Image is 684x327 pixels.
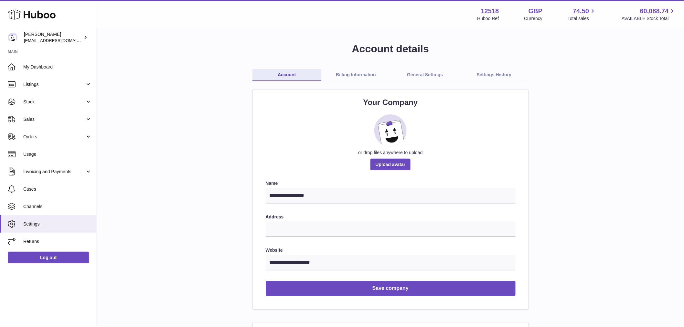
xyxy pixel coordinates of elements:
[23,99,85,105] span: Stock
[568,7,596,22] a: 74.50 Total sales
[568,16,596,22] span: Total sales
[266,97,516,108] h2: Your Company
[477,16,499,22] div: Huboo Ref
[266,214,516,220] label: Address
[23,134,85,140] span: Orders
[24,31,82,44] div: [PERSON_NAME]
[370,159,411,170] span: Upload avatar
[524,16,543,22] div: Currency
[266,150,516,156] div: or drop files anywhere to upload
[321,69,390,81] a: Billing Information
[460,69,529,81] a: Settings History
[23,238,92,245] span: Returns
[252,69,322,81] a: Account
[23,151,92,157] span: Usage
[23,64,92,70] span: My Dashboard
[529,7,542,16] strong: GBP
[8,252,89,263] a: Log out
[622,7,676,22] a: 60,088.74 AVAILABLE Stock Total
[266,180,516,186] label: Name
[266,247,516,253] label: Website
[481,7,499,16] strong: 12518
[24,38,95,43] span: [EMAIL_ADDRESS][DOMAIN_NAME]
[573,7,589,16] span: 74.50
[23,221,92,227] span: Settings
[622,16,676,22] span: AVAILABLE Stock Total
[23,81,85,88] span: Listings
[8,33,17,42] img: internalAdmin-12518@internal.huboo.com
[374,114,407,147] img: placeholder_image.svg
[640,7,669,16] span: 60,088.74
[266,281,516,296] button: Save company
[23,204,92,210] span: Channels
[23,186,92,192] span: Cases
[390,69,460,81] a: General Settings
[23,116,85,122] span: Sales
[107,42,674,56] h1: Account details
[23,169,85,175] span: Invoicing and Payments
